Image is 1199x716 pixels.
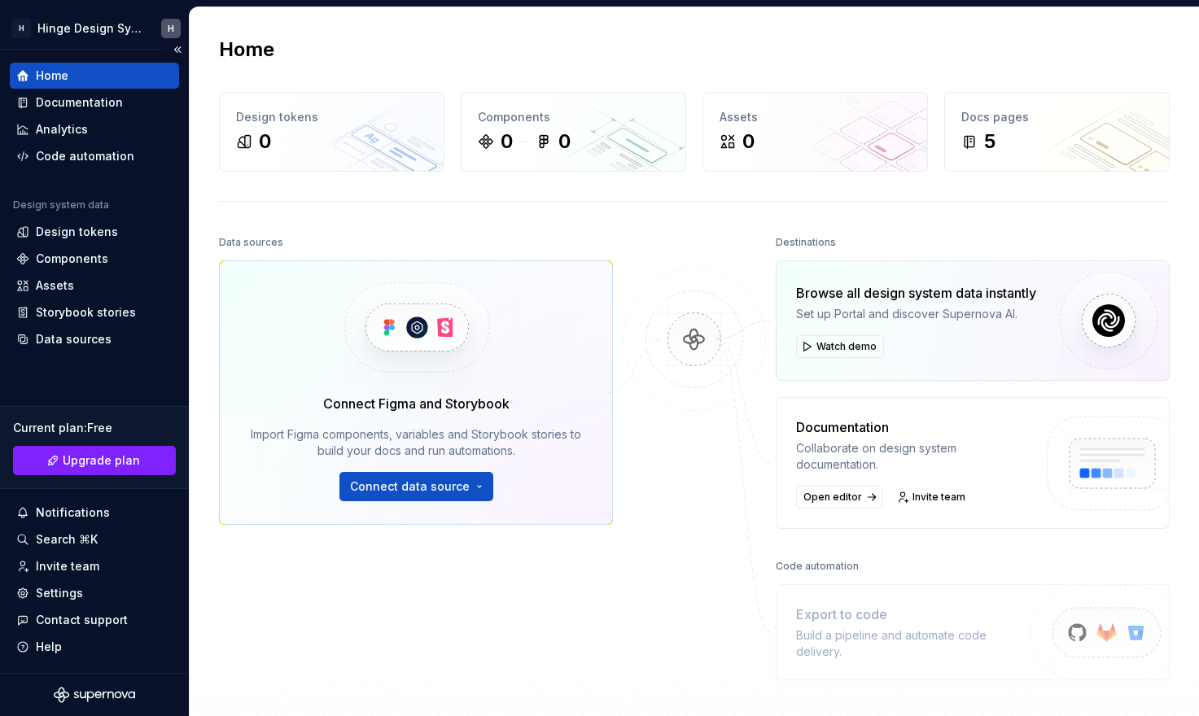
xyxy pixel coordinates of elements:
div: Export to code [796,605,1032,624]
div: H [11,19,31,38]
div: Design tokens [236,109,427,125]
a: Analytics [10,116,179,142]
span: Invite team [912,491,965,504]
div: Search ⌘K [36,531,98,548]
a: Storybook stories [10,299,179,325]
span: Connect data source [350,478,470,495]
div: Components [36,251,108,267]
div: Invite team [36,558,99,574]
a: Data sources [10,326,179,352]
a: Upgrade plan [13,446,176,475]
div: Set up Portal and discover Supernova AI. [796,306,1036,322]
a: Assets0 [702,92,928,172]
a: Code automation [10,143,179,169]
button: Notifications [10,500,179,526]
div: Notifications [36,504,110,521]
div: Hinge Design System [37,20,142,37]
a: Invite team [892,486,973,509]
div: Destinations [776,231,836,254]
div: Import Figma components, variables and Storybook stories to build your docs and run automations. [243,426,589,459]
a: Open editor [796,486,882,509]
div: 0 [501,129,513,155]
button: HHinge Design SystemH [3,11,186,46]
a: Docs pages5 [944,92,1170,172]
div: Connect Figma and Storybook [323,394,510,413]
div: Assets [720,109,911,125]
div: Docs pages [961,109,1153,125]
div: Documentation [36,94,123,111]
button: Search ⌘K [10,526,179,552]
div: 0 [558,129,571,155]
a: Settings [10,580,179,606]
a: Invite team [10,553,179,579]
div: Home [36,68,68,84]
a: Documentation [10,89,179,116]
div: 0 [742,129,755,155]
div: Data sources [36,331,112,347]
button: Watch demo [796,335,884,358]
div: Build a pipeline and automate code delivery. [796,627,1032,660]
svg: Supernova Logo [54,687,135,703]
div: Browse all design system data instantly [796,283,1036,303]
a: Assets [10,273,179,299]
button: Help [10,634,179,660]
h2: Home [219,37,274,63]
div: Code automation [776,555,859,578]
span: Watch demo [816,340,877,353]
div: Components [478,109,669,125]
div: Design tokens [36,224,118,240]
div: Documentation [796,417,1032,437]
span: Open editor [803,491,862,504]
button: Connect data source [339,472,493,501]
a: Design tokens [10,219,179,245]
div: 5 [984,129,996,155]
div: Storybook stories [36,304,136,321]
button: Collapse sidebar [166,38,189,61]
span: Upgrade plan [63,452,140,469]
a: Home [10,63,179,89]
div: H [168,22,174,35]
div: Collaborate on design system documentation. [796,440,1032,473]
div: Data sources [219,231,283,254]
a: Components [10,246,179,272]
div: Code automation [36,148,134,164]
button: Contact support [10,607,179,633]
div: 0 [259,129,271,155]
div: Assets [36,277,74,294]
div: Settings [36,585,83,601]
div: Design system data [13,199,109,212]
a: Components00 [461,92,686,172]
div: Help [36,639,62,655]
div: Analytics [36,121,88,138]
div: Contact support [36,612,128,628]
div: Current plan : Free [13,420,176,436]
a: Design tokens0 [219,92,444,172]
